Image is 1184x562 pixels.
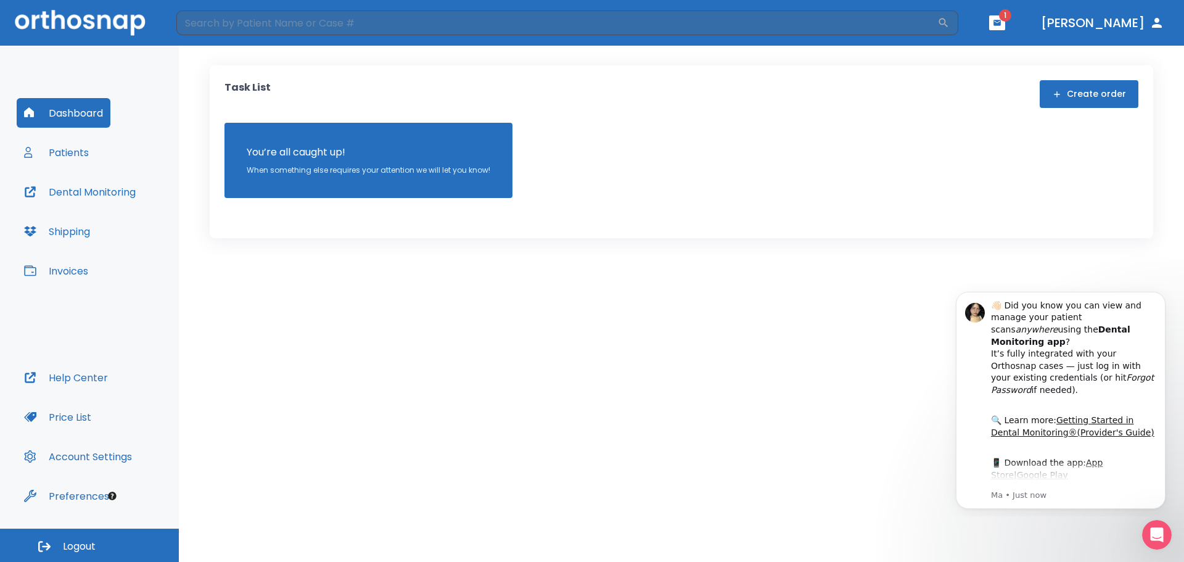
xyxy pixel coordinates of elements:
p: Task List [224,80,271,108]
button: Patients [17,138,96,167]
a: App Store [54,177,165,199]
p: When something else requires your attention we will let you know! [247,165,490,176]
button: Preferences [17,481,117,511]
input: Search by Patient Name or Case # [176,10,937,35]
p: Message from Ma, sent Just now [54,209,219,220]
button: Invoices [17,256,96,286]
p: You’re all caught up! [247,145,490,160]
button: Account Settings [17,442,139,471]
iframe: Intercom live chat [1142,520,1172,550]
button: Help Center [17,363,115,392]
button: Create order [1040,80,1138,108]
button: Dashboard [17,98,110,128]
button: Price List [17,402,99,432]
img: Orthosnap [15,10,146,35]
span: 1 [999,9,1011,22]
button: Shipping [17,217,97,246]
button: [PERSON_NAME] [1036,12,1169,34]
button: Dental Monitoring [17,177,143,207]
span: Logout [63,540,96,553]
div: 📱 Download the app: | ​ Let us know if you need help getting started! [54,176,219,237]
a: Google Play [80,189,131,199]
iframe: Intercom notifications message [937,281,1184,516]
div: Tooltip anchor [107,490,118,502]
